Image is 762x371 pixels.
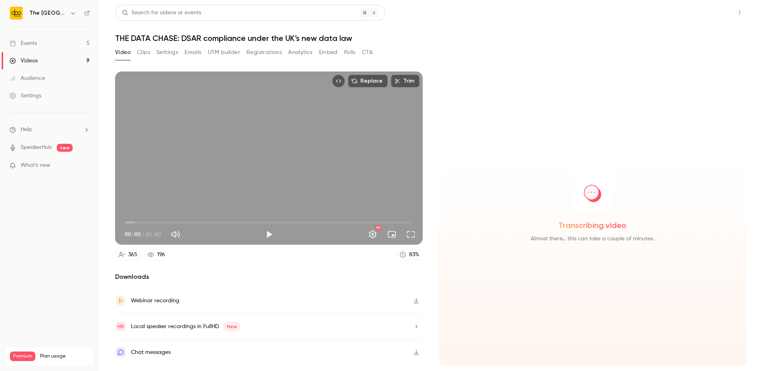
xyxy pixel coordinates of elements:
div: 365 [128,251,137,259]
span: Almost there… this can take a couple of minutes. [531,234,654,243]
h2: Downloads [115,272,423,282]
button: Turn on miniplayer [384,226,400,242]
h6: The [GEOGRAPHIC_DATA] [29,9,67,17]
div: Chat messages [131,348,171,357]
div: Events [10,39,37,47]
button: Play [261,226,277,242]
span: Transcribing video [558,220,626,231]
span: Plan usage [40,353,89,359]
span: Premium [10,352,35,361]
div: 00:00 [125,230,161,238]
button: Registrations [246,46,282,59]
button: Video [115,46,131,59]
a: 196 [144,249,169,260]
span: new [57,144,73,152]
div: Settings [10,92,41,100]
button: UTM builder [208,46,240,59]
button: Full screen [403,226,419,242]
span: Help [21,126,32,134]
button: Settings [365,226,381,242]
button: Embed [319,46,338,59]
button: Analytics [288,46,313,59]
span: / [141,230,144,238]
div: Videos [10,57,38,65]
button: Polls [344,46,356,59]
div: 83 % [409,251,419,259]
span: What's new [21,161,50,170]
button: Top Bar Actions [733,6,746,19]
button: Settings [156,46,178,59]
button: Mute [167,226,183,242]
span: 45:03 [145,230,161,238]
div: 196 [157,251,165,259]
li: help-dropdown-opener [10,126,90,134]
h1: THE DATA CHASE: DSAR compliance under the UK’s new data law [115,33,746,43]
div: Audience [10,74,45,82]
span: 00:00 [125,230,140,238]
img: The DPO Centre [10,7,23,19]
button: Emails [185,46,201,59]
div: HD [375,225,381,230]
a: 365 [115,249,141,260]
div: Local speaker recordings in FullHD [131,322,240,331]
button: Clips [137,46,150,59]
a: 83% [396,249,423,260]
a: SpeakerHub [21,143,52,152]
button: Embed video [332,75,345,87]
button: CTA [362,46,373,59]
button: Replace [348,75,388,87]
button: Share [696,5,727,21]
div: Search for videos or events [122,9,201,17]
div: Webinar recording [131,296,179,305]
button: Trim [391,75,419,87]
span: New [224,322,240,331]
